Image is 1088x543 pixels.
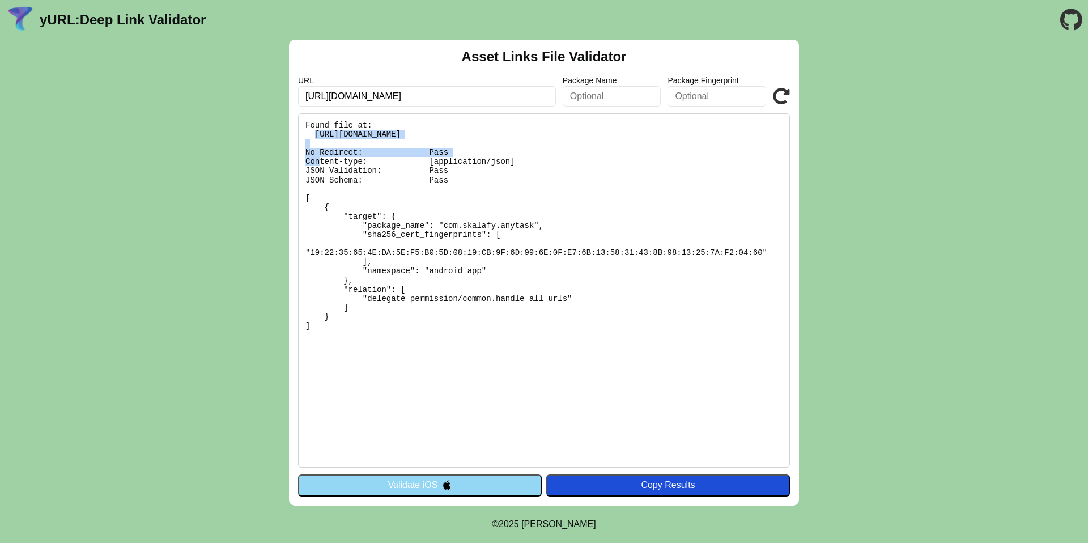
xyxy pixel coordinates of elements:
[552,480,784,490] div: Copy Results
[668,86,766,107] input: Optional
[462,49,627,65] h2: Asset Links File Validator
[40,12,206,28] a: yURL:Deep Link Validator
[298,76,556,85] label: URL
[298,113,790,468] pre: Found file at: [URL][DOMAIN_NAME] No Redirect: Pass Content-type: [application/json] JSON Validat...
[442,480,452,490] img: appleIcon.svg
[6,5,35,35] img: yURL Logo
[546,474,790,496] button: Copy Results
[492,506,596,543] footer: ©
[499,519,519,529] span: 2025
[298,86,556,107] input: Required
[668,76,766,85] label: Package Fingerprint
[563,86,661,107] input: Optional
[563,76,661,85] label: Package Name
[298,474,542,496] button: Validate iOS
[521,519,596,529] a: Michael Ibragimchayev's Personal Site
